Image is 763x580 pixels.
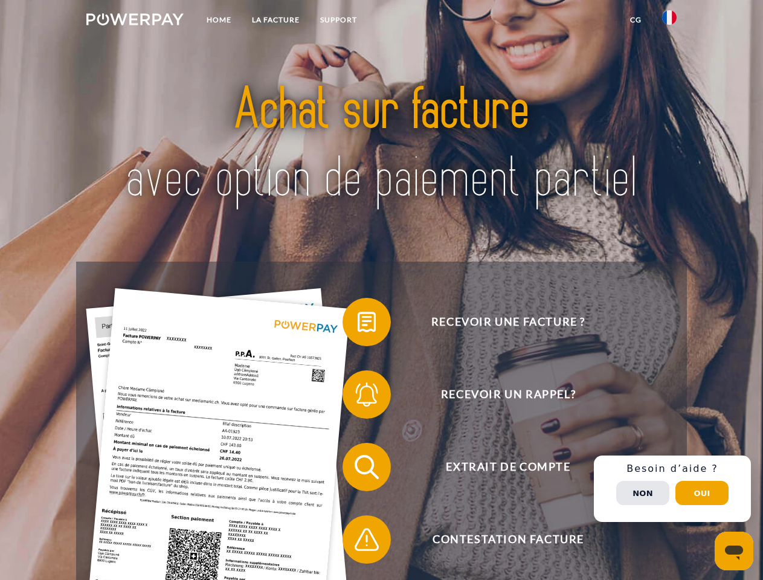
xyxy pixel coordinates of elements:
img: fr [662,10,677,25]
a: LA FACTURE [242,9,310,31]
button: Recevoir une facture ? [343,298,657,346]
img: qb_bell.svg [352,379,382,410]
img: logo-powerpay-white.svg [86,13,184,25]
span: Extrait de compte [360,443,656,491]
iframe: Bouton de lancement de la fenêtre de messagerie [715,532,753,570]
img: qb_warning.svg [352,524,382,555]
div: Schnellhilfe [594,456,751,522]
button: Non [616,481,669,505]
a: Support [310,9,367,31]
h3: Besoin d’aide ? [601,463,744,475]
a: CG [620,9,652,31]
button: Contestation Facture [343,515,657,564]
button: Extrait de compte [343,443,657,491]
button: Oui [675,481,729,505]
img: qb_search.svg [352,452,382,482]
img: qb_bill.svg [352,307,382,337]
span: Contestation Facture [360,515,656,564]
img: title-powerpay_fr.svg [115,58,648,231]
span: Recevoir un rappel? [360,370,656,419]
button: Recevoir un rappel? [343,370,657,419]
span: Recevoir une facture ? [360,298,656,346]
a: Home [196,9,242,31]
